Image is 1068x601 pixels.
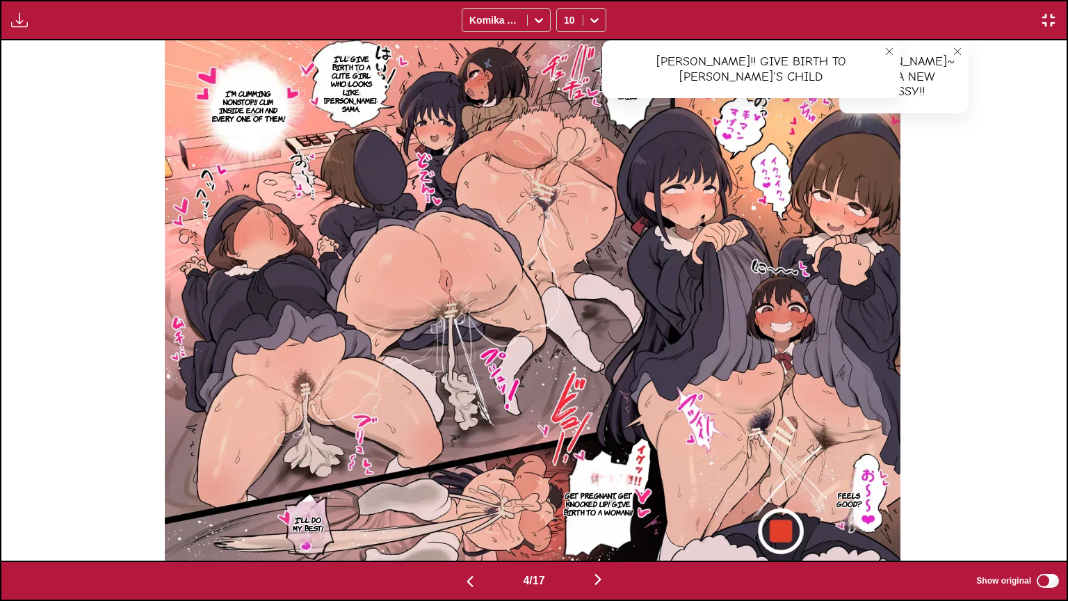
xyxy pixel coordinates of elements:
[560,488,638,519] p: Get pregnant, get knocked up! Give birth to a woman!!
[11,12,28,29] img: Download translated images
[462,573,478,590] img: Previous page
[946,40,969,63] button: close-tooltip
[839,40,969,113] div: [PERSON_NAME]~ It's a new pussy!!
[1037,574,1059,588] input: Show original
[523,575,544,587] span: 4 / 17
[834,488,865,511] p: Feels good?
[597,64,661,103] p: [PERSON_NAME]!! Give birth to [PERSON_NAME]'s child
[878,40,900,63] button: close-tooltip
[287,513,328,535] p: I'll do my best!
[165,40,900,561] img: Manga Panel
[976,576,1031,586] span: Show original
[209,86,288,125] p: I'm cumming nonstop!! Cum inside each and every one of them!
[590,571,606,588] img: Next page
[321,51,381,115] p: I'll give birth to a cute girl who looks like [PERSON_NAME]-sama.
[602,40,900,98] div: [PERSON_NAME]!! Give birth to [PERSON_NAME]'s child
